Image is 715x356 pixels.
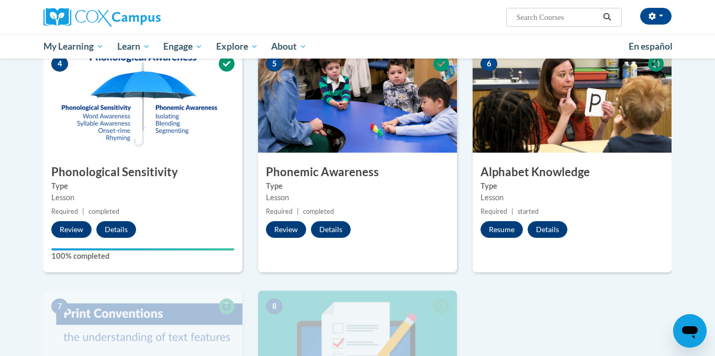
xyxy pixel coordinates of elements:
[51,298,68,314] span: 7
[271,40,307,53] span: About
[110,35,157,59] a: Learn
[265,35,314,59] a: About
[303,208,334,215] span: completed
[258,48,457,153] img: Course Image
[481,56,497,72] span: 6
[37,35,110,59] a: My Learning
[96,221,136,238] button: Details
[622,36,679,58] a: En español
[51,192,234,203] div: Lesson
[43,164,242,180] h3: Phonological Sensitivity
[518,208,539,215] span: started
[51,180,234,192] label: Type
[163,40,203,53] span: Engage
[266,298,283,314] span: 8
[266,192,449,203] div: Lesson
[43,8,242,27] a: Cox Campus
[511,208,513,215] span: |
[43,8,161,27] img: Cox Campus
[117,40,150,53] span: Learn
[266,221,306,238] button: Review
[209,35,265,59] a: Explore
[528,221,567,238] button: Details
[51,250,234,262] label: 100% completed
[629,41,673,52] span: En español
[51,56,68,72] span: 4
[473,48,672,153] img: Course Image
[473,164,672,180] h3: Alphabet Knowledge
[43,40,104,53] span: My Learning
[516,11,599,24] input: Search Courses
[297,208,299,215] span: |
[266,208,293,215] span: Required
[88,208,119,215] span: completed
[51,248,234,250] div: Your progress
[481,208,507,215] span: Required
[599,11,615,24] button: Search
[481,221,523,238] button: Resume
[82,208,84,215] span: |
[481,192,664,203] div: Lesson
[481,180,664,192] label: Type
[266,180,449,192] label: Type
[51,221,92,238] button: Review
[311,221,351,238] button: Details
[673,314,707,348] iframe: Button to launch messaging window
[157,35,209,59] a: Engage
[51,208,78,215] span: Required
[258,164,457,180] h3: Phonemic Awareness
[216,40,258,53] span: Explore
[28,35,687,59] div: Main menu
[43,48,242,153] img: Course Image
[266,56,283,72] span: 5
[640,8,672,25] button: Account Settings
